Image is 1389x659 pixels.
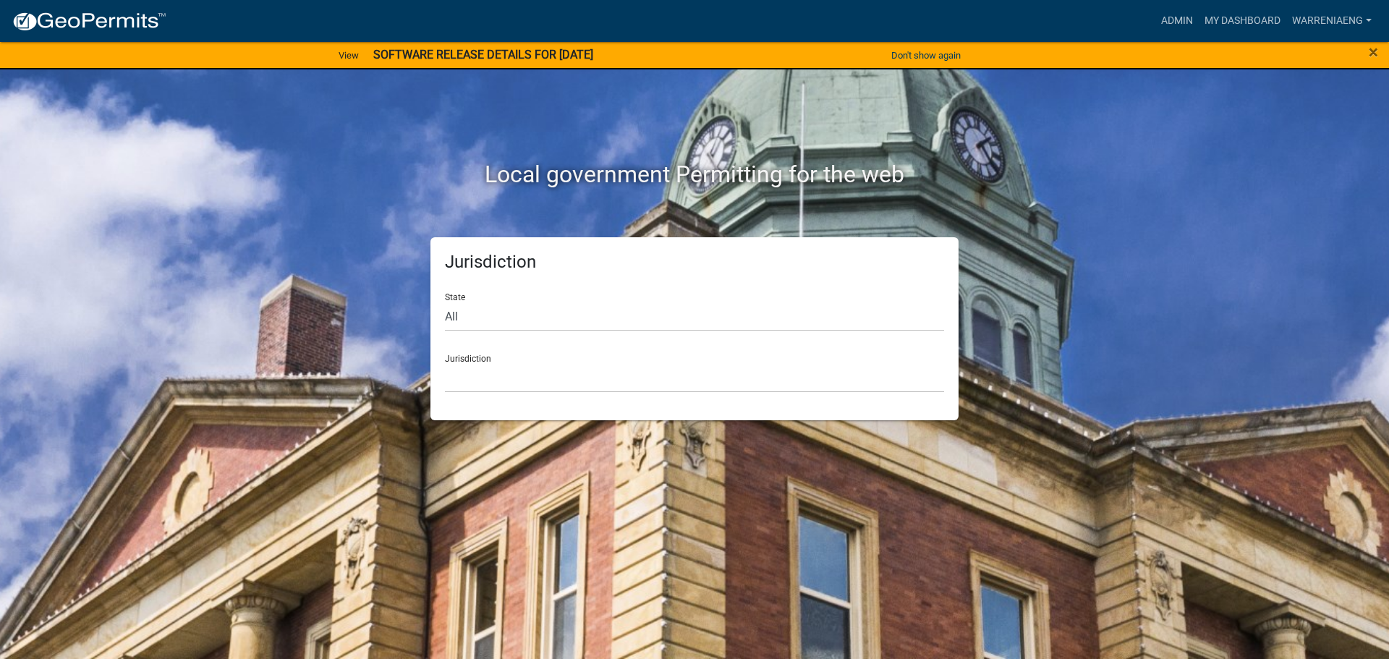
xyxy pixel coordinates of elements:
a: My Dashboard [1199,7,1286,35]
a: Admin [1155,7,1199,35]
a: View [333,43,365,67]
h2: Local government Permitting for the web [293,161,1096,188]
button: Close [1369,43,1378,61]
a: WarrenIAEng [1286,7,1377,35]
button: Don't show again [885,43,967,67]
strong: SOFTWARE RELEASE DETAILS FOR [DATE] [373,48,593,61]
h5: Jurisdiction [445,252,944,273]
span: × [1369,42,1378,62]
